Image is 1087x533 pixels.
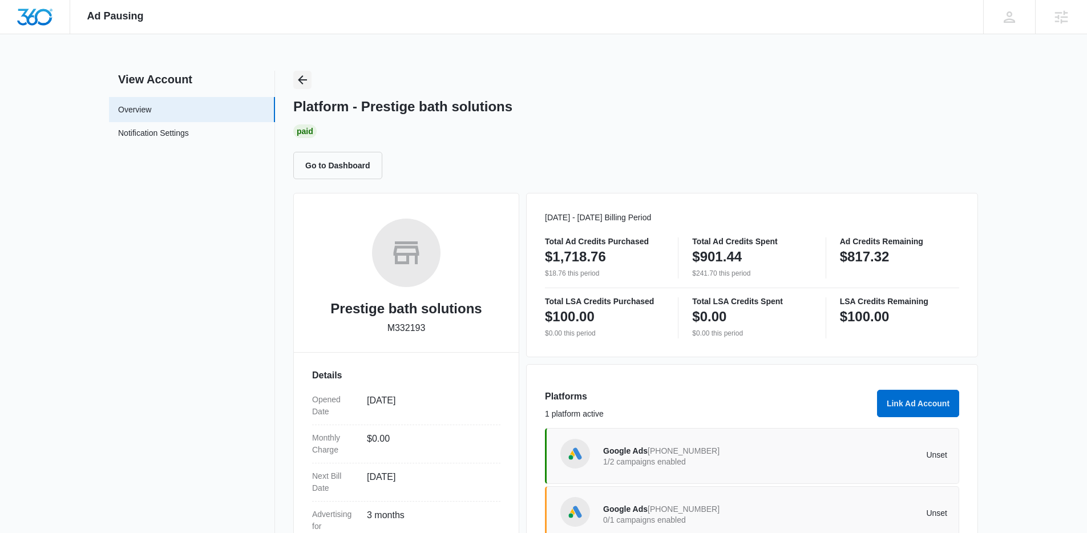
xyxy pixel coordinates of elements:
a: Notification Settings [118,127,189,142]
p: LSA Credits Remaining [840,297,959,305]
p: [DATE] - [DATE] Billing Period [545,212,959,224]
img: Google Ads [567,445,584,462]
div: Paid [293,124,317,138]
dt: Next Bill Date [312,470,358,494]
p: Unset [775,451,948,459]
p: $18.76 this period [545,268,664,278]
p: $0.00 this period [692,328,811,338]
div: Next Bill Date[DATE] [312,463,500,502]
p: $241.70 this period [692,268,811,278]
p: Total Ad Credits Purchased [545,237,664,245]
h2: View Account [109,71,275,88]
p: $100.00 [545,308,595,326]
span: [PHONE_NUMBER] [648,446,720,455]
h3: Platforms [545,390,870,403]
dt: Advertising for [312,508,358,532]
button: Link Ad Account [877,390,959,417]
span: Ad Pausing [87,10,144,22]
h3: Details [312,369,500,382]
div: Opened Date[DATE] [312,387,500,425]
h1: Platform - Prestige bath solutions [293,98,512,115]
dd: 3 months [367,508,491,532]
h2: Prestige bath solutions [330,298,482,319]
button: Go to Dashboard [293,152,382,179]
p: $817.32 [840,248,890,266]
p: $100.00 [840,308,890,326]
p: Unset [775,509,948,517]
p: Total LSA Credits Spent [692,297,811,305]
p: $901.44 [692,248,742,266]
p: 0/1 campaigns enabled [603,516,775,524]
a: Google AdsGoogle Ads[PHONE_NUMBER]1/2 campaigns enabledUnset [545,428,959,484]
p: 1/2 campaigns enabled [603,458,775,466]
p: $0.00 [692,308,726,326]
div: Monthly Charge$0.00 [312,425,500,463]
a: Go to Dashboard [293,160,389,170]
dt: Monthly Charge [312,432,358,456]
p: M332193 [387,321,426,335]
dd: [DATE] [367,470,491,494]
dd: [DATE] [367,394,491,418]
p: Total LSA Credits Purchased [545,297,664,305]
dd: $0.00 [367,432,491,456]
p: Ad Credits Remaining [840,237,959,245]
p: $0.00 this period [545,328,664,338]
span: Google Ads [603,504,648,514]
img: Google Ads [567,503,584,520]
span: Google Ads [603,446,648,455]
a: Overview [118,104,151,116]
p: 1 platform active [545,408,870,420]
span: [PHONE_NUMBER] [648,504,720,514]
p: $1,718.76 [545,248,606,266]
dt: Opened Date [312,394,358,418]
p: Total Ad Credits Spent [692,237,811,245]
button: Back [293,71,312,89]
